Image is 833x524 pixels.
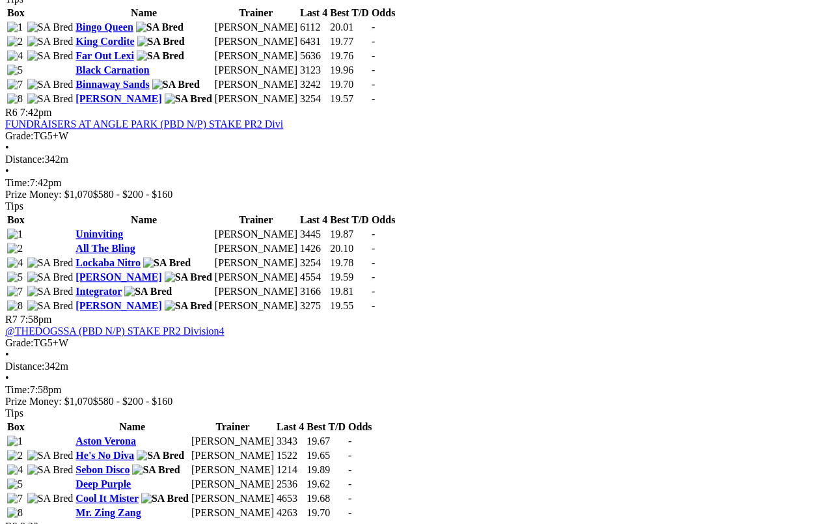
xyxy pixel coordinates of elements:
td: 4263 [276,506,305,519]
img: SA Bred [132,464,180,476]
span: - [372,79,375,90]
img: SA Bred [137,36,185,48]
td: 20.01 [329,21,370,34]
td: 1214 [276,463,305,476]
img: SA Bred [27,271,74,283]
div: 7:58pm [5,384,828,396]
span: - [372,64,375,76]
img: 1 [7,228,23,240]
th: Best T/D [329,214,370,227]
img: SA Bred [27,79,74,90]
th: Trainer [214,214,298,227]
div: 342m [5,361,828,372]
td: 19.70 [329,78,370,91]
img: SA Bred [136,21,184,33]
img: SA Bred [27,286,74,297]
img: 5 [7,271,23,283]
img: SA Bred [165,300,212,312]
td: 5636 [299,49,328,62]
span: - [372,300,375,311]
div: TG5+W [5,337,828,349]
th: Odds [371,7,396,20]
img: 1 [7,21,23,33]
td: 6431 [299,35,328,48]
td: [PERSON_NAME] [191,463,275,476]
img: SA Bred [141,493,189,504]
img: SA Bred [137,450,184,462]
td: 1426 [299,242,328,255]
td: 19.77 [329,35,370,48]
img: 5 [7,478,23,490]
span: • [5,142,9,153]
td: [PERSON_NAME] [214,78,298,91]
td: 3343 [276,435,305,448]
span: - [372,243,375,254]
td: 3275 [299,299,328,312]
span: - [372,286,375,297]
img: SA Bred [165,93,212,105]
td: 3254 [299,256,328,269]
span: - [348,450,351,461]
a: [PERSON_NAME] [75,93,161,104]
img: SA Bred [27,464,74,476]
td: 6112 [299,21,328,34]
a: Lockaba Nitro [75,257,141,268]
td: 19.76 [329,49,370,62]
th: Best T/D [329,7,370,20]
span: Box [7,421,25,432]
span: - [372,93,375,104]
td: 19.96 [329,64,370,77]
img: 7 [7,493,23,504]
a: Far Out Lexi [75,50,133,61]
td: 19.87 [329,228,370,241]
td: 4554 [299,271,328,284]
img: SA Bred [27,257,74,269]
span: • [5,165,9,176]
span: - [372,257,375,268]
a: Bingo Queen [75,21,133,33]
td: [PERSON_NAME] [214,35,298,48]
img: SA Bred [165,271,212,283]
td: 19.57 [329,92,370,105]
span: - [372,271,375,283]
td: [PERSON_NAME] [191,435,275,448]
img: SA Bred [27,300,74,312]
a: [PERSON_NAME] [75,300,161,311]
img: SA Bred [27,21,74,33]
span: 7:42pm [20,107,52,118]
td: 2536 [276,478,305,491]
a: [PERSON_NAME] [75,271,161,283]
span: R6 [5,107,18,118]
span: - [348,493,351,504]
td: 3166 [299,285,328,298]
a: Aston Verona [75,435,136,447]
a: All The Bling [75,243,135,254]
span: Box [7,214,25,225]
a: Uninviting [75,228,123,240]
span: Time: [5,177,30,188]
img: 2 [7,450,23,462]
td: [PERSON_NAME] [214,256,298,269]
td: [PERSON_NAME] [214,299,298,312]
span: - [372,228,375,240]
td: 3242 [299,78,328,91]
span: - [348,435,351,447]
td: 1522 [276,449,305,462]
a: FUNDRAISERS AT ANGLE PARK (PBD N/P) STAKE PR2 Divi [5,118,283,130]
td: [PERSON_NAME] [214,285,298,298]
td: 19.55 [329,299,370,312]
img: SA Bred [27,50,74,62]
th: Odds [371,214,396,227]
td: 20.10 [329,242,370,255]
img: 7 [7,286,23,297]
a: Black Carnation [75,64,149,76]
span: Box [7,7,25,18]
img: SA Bred [27,493,74,504]
td: 19.68 [306,492,346,505]
td: [PERSON_NAME] [191,506,275,519]
div: TG5+W [5,130,828,142]
td: 4653 [276,492,305,505]
span: $580 - $200 - $160 [93,189,173,200]
a: Deep Purple [75,478,131,490]
td: 3254 [299,92,328,105]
